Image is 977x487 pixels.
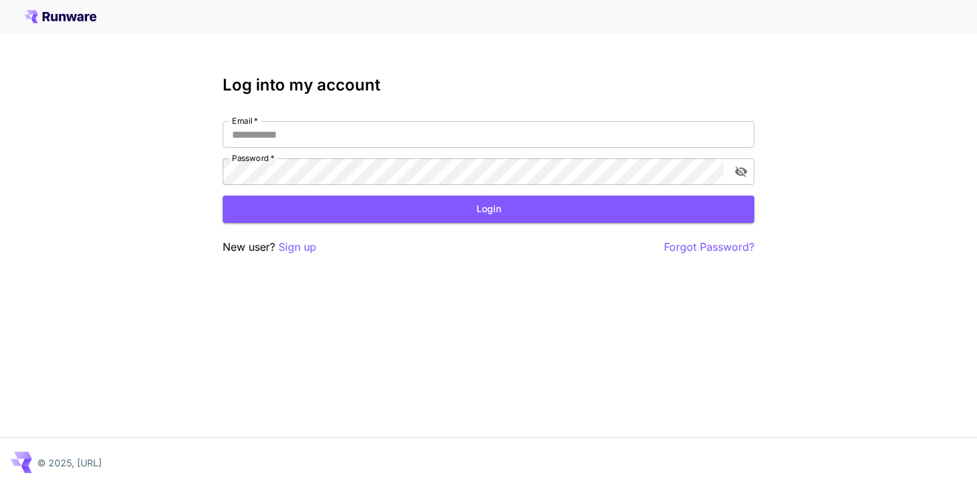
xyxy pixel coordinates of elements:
h3: Log into my account [223,76,754,94]
label: Password [232,152,274,164]
button: toggle password visibility [729,160,753,184]
p: © 2025, [URL] [37,456,102,470]
button: Forgot Password? [664,239,754,255]
button: Login [223,196,754,223]
button: Sign up [278,239,316,255]
label: Email [232,115,258,126]
p: New user? [223,239,316,255]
